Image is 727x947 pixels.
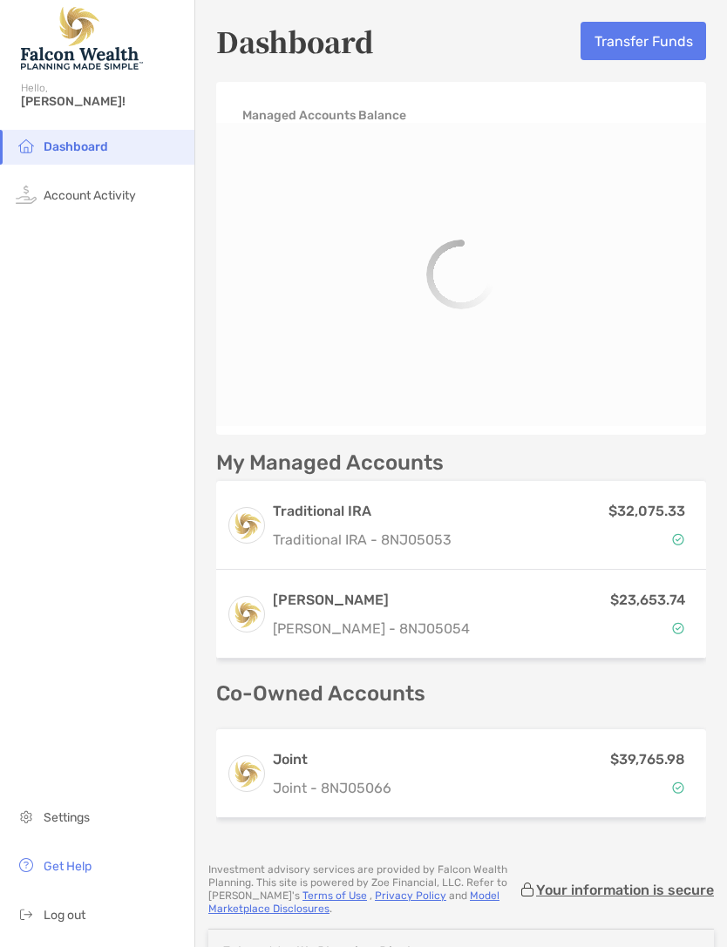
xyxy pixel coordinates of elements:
img: Account Status icon [672,533,684,545]
span: Account Activity [44,188,136,203]
button: Transfer Funds [581,22,706,60]
h4: Managed Accounts Balance [242,108,406,123]
h3: Joint [273,749,391,770]
p: Traditional IRA - 8NJ05053 [273,529,452,551]
img: Account Status icon [672,781,684,794]
img: activity icon [16,184,37,205]
p: Joint - 8NJ05066 [273,777,391,799]
img: Falcon Wealth Planning Logo [21,7,143,70]
p: [PERSON_NAME] - 8NJ05054 [273,618,470,639]
span: Get Help [44,859,92,874]
p: $39,765.98 [610,748,685,770]
img: Account Status icon [672,622,684,634]
p: Co-Owned Accounts [216,683,706,705]
a: Privacy Policy [375,890,446,902]
p: Investment advisory services are provided by Falcon Wealth Planning . This site is powered by Zoe... [208,863,519,916]
span: Log out [44,908,85,923]
img: logo account [229,508,264,543]
h3: Traditional IRA [273,501,452,522]
img: logo account [229,756,264,791]
span: Dashboard [44,139,108,154]
img: logo account [229,597,264,632]
p: Your information is secure [536,882,714,898]
img: household icon [16,135,37,156]
img: logout icon [16,903,37,924]
a: Model Marketplace Disclosures [208,890,499,915]
p: $32,075.33 [608,500,685,522]
h5: Dashboard [216,21,374,61]
span: [PERSON_NAME]! [21,94,184,109]
img: settings icon [16,806,37,827]
img: get-help icon [16,855,37,876]
a: Terms of Use [302,890,367,902]
span: Settings [44,810,90,825]
p: My Managed Accounts [216,452,444,474]
p: $23,653.74 [610,589,685,611]
h3: [PERSON_NAME] [273,590,470,611]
